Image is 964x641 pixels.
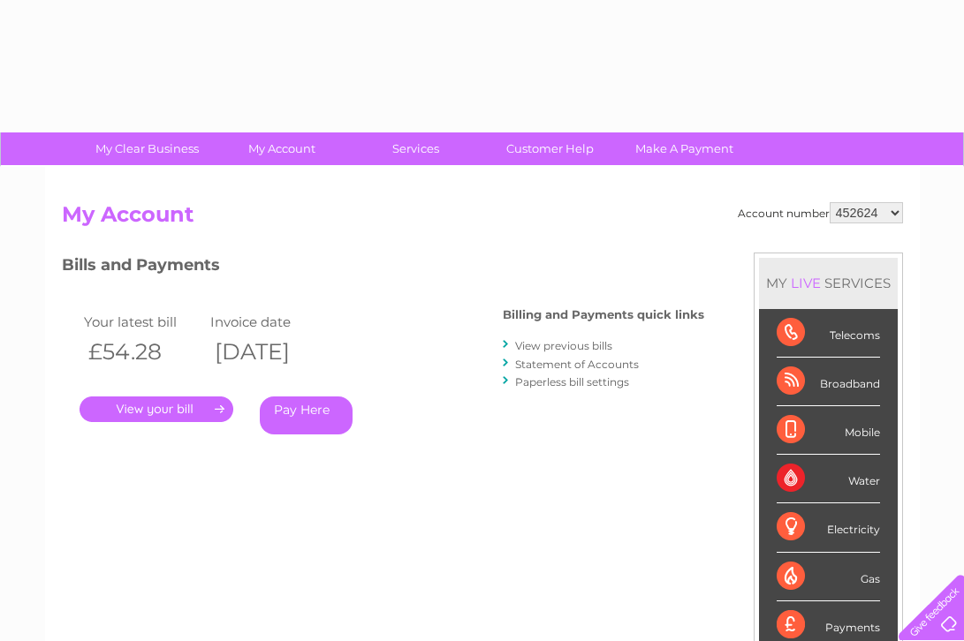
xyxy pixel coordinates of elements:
a: Pay Here [260,396,353,434]
a: View previous bills [515,339,612,352]
a: My Account [209,132,354,165]
div: LIVE [787,275,824,291]
a: Make A Payment [611,132,757,165]
td: Invoice date [206,310,333,334]
th: [DATE] [206,334,333,370]
h3: Bills and Payments [62,253,704,283]
td: Your latest bill [80,310,207,334]
div: Broadband [777,358,880,406]
h4: Billing and Payments quick links [503,308,704,321]
h2: My Account [62,202,903,236]
div: Telecoms [777,309,880,358]
div: Electricity [777,503,880,552]
div: Gas [777,553,880,601]
a: Services [343,132,489,165]
div: Mobile [777,406,880,455]
a: . [80,396,233,422]
div: Account number [738,202,903,223]
th: £54.28 [80,334,207,370]
div: MY SERVICES [759,258,898,308]
a: Customer Help [477,132,623,165]
a: My Clear Business [74,132,220,165]
a: Statement of Accounts [515,358,639,371]
div: Water [777,455,880,503]
a: Paperless bill settings [515,375,629,388]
